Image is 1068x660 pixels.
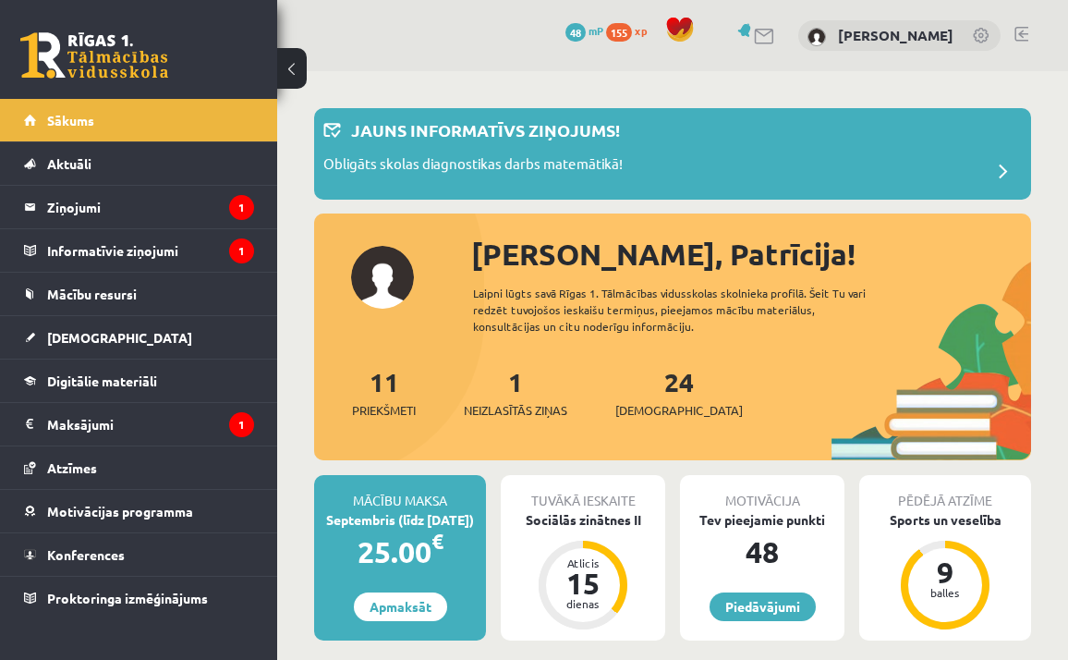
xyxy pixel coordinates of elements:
[859,475,1031,510] div: Pēdējā atzīme
[471,232,1031,276] div: [PERSON_NAME], Patrīcija!
[589,23,603,38] span: mP
[24,533,254,576] a: Konferences
[917,587,973,598] div: balles
[838,26,953,44] a: [PERSON_NAME]
[24,99,254,141] a: Sākums
[24,142,254,185] a: Aktuāli
[229,238,254,263] i: 1
[47,403,254,446] legend: Maksājumi
[352,401,416,420] span: Priekšmeti
[323,117,1022,190] a: Jauns informatīvs ziņojums! Obligāts skolas diagnostikas darbs matemātikā!
[47,503,193,519] span: Motivācijas programma
[47,546,125,563] span: Konferences
[555,568,611,598] div: 15
[47,229,254,272] legend: Informatīvie ziņojumi
[47,186,254,228] legend: Ziņojumi
[47,155,91,172] span: Aktuāli
[351,117,620,142] p: Jauns informatīvs ziņojums!
[314,475,486,510] div: Mācību maksa
[473,285,904,335] div: Laipni lūgts savā Rīgas 1. Tālmācības vidusskolas skolnieka profilā. Šeit Tu vari redzēt tuvojošo...
[807,28,826,46] img: Patrīcija Bērziņa
[47,112,94,128] span: Sākums
[501,510,665,530] div: Sociālās zinātnes II
[680,510,844,530] div: Tev pieejamie punkti
[24,577,254,619] a: Proktoringa izmēģinājums
[24,360,254,402] a: Digitālie materiāli
[635,23,647,38] span: xp
[20,32,168,79] a: Rīgas 1. Tālmācības vidusskola
[565,23,603,38] a: 48 mP
[501,475,665,510] div: Tuvākā ieskaite
[24,273,254,315] a: Mācību resursi
[47,459,97,476] span: Atzīmes
[464,365,567,420] a: 1Neizlasītās ziņas
[464,401,567,420] span: Neizlasītās ziņas
[314,530,486,574] div: 25.00
[24,316,254,359] a: [DEMOGRAPHIC_DATA]
[24,490,254,532] a: Motivācijas programma
[710,593,816,621] a: Piedāvājumi
[565,23,586,42] span: 48
[229,412,254,437] i: 1
[47,590,208,606] span: Proktoringa izmēģinājums
[859,510,1031,530] div: Sports un veselība
[229,195,254,220] i: 1
[47,329,192,346] span: [DEMOGRAPHIC_DATA]
[680,475,844,510] div: Motivācija
[917,557,973,587] div: 9
[859,510,1031,632] a: Sports un veselība 9 balles
[606,23,632,42] span: 155
[47,286,137,302] span: Mācību resursi
[555,557,611,568] div: Atlicis
[352,365,416,420] a: 11Priekšmeti
[24,446,254,489] a: Atzīmes
[680,530,844,574] div: 48
[615,365,743,420] a: 24[DEMOGRAPHIC_DATA]
[24,229,254,272] a: Informatīvie ziņojumi1
[501,510,665,632] a: Sociālās zinātnes II Atlicis 15 dienas
[431,528,443,555] span: €
[47,373,157,389] span: Digitālie materiāli
[615,401,743,420] span: [DEMOGRAPHIC_DATA]
[606,23,656,38] a: 155 xp
[354,593,447,621] a: Apmaksāt
[555,598,611,609] div: dienas
[24,186,254,228] a: Ziņojumi1
[323,153,623,179] p: Obligāts skolas diagnostikas darbs matemātikā!
[314,510,486,530] div: Septembris (līdz [DATE])
[24,403,254,446] a: Maksājumi1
